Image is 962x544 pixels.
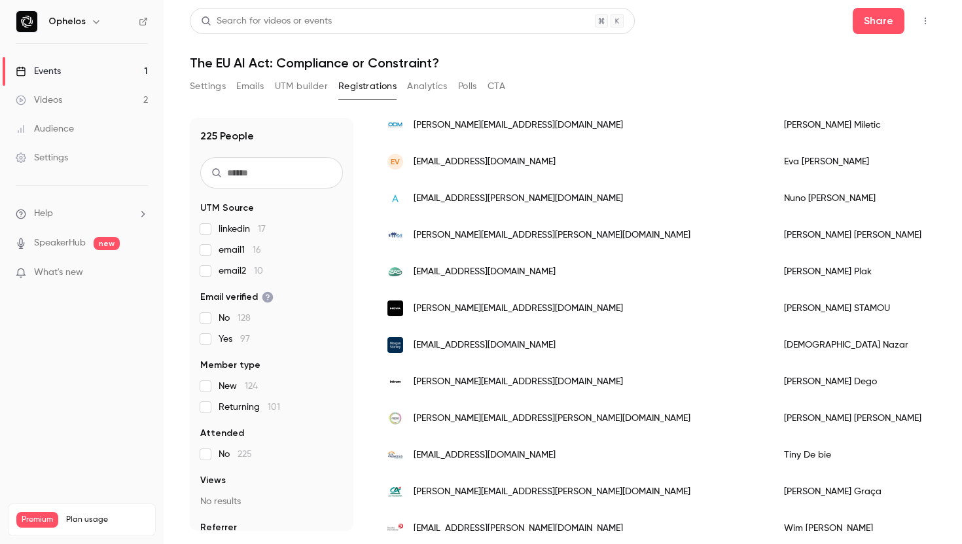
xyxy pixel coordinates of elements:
[387,117,403,133] img: odmc.rs
[238,450,252,459] span: 225
[414,118,623,132] span: [PERSON_NAME][EMAIL_ADDRESS][DOMAIN_NAME]
[219,223,266,236] span: linkedin
[771,253,935,290] div: [PERSON_NAME] Plak
[771,327,935,363] div: [DEMOGRAPHIC_DATA] Nazar
[771,143,935,180] div: Eva [PERSON_NAME]
[414,522,623,535] span: [EMAIL_ADDRESS][PERSON_NAME][DOMAIN_NAME]
[414,192,623,206] span: [EMAIL_ADDRESS][PERSON_NAME][DOMAIN_NAME]
[387,264,403,280] img: zas.be
[200,291,274,304] span: Email verified
[387,227,403,243] img: smastv.pt
[253,245,261,255] span: 16
[219,448,252,461] span: No
[34,207,53,221] span: Help
[16,151,68,164] div: Settings
[853,8,904,34] button: Share
[200,521,237,534] span: Referrer
[414,155,556,169] span: [EMAIL_ADDRESS][DOMAIN_NAME]
[219,380,258,393] span: New
[240,335,250,344] span: 97
[268,403,280,412] span: 101
[200,359,260,372] span: Member type
[387,190,403,206] img: arrowglobal.pt
[34,266,83,280] span: What's new
[458,76,477,97] button: Polls
[771,107,935,143] div: [PERSON_NAME] Miletic
[48,15,86,28] h6: Ophelos
[219,401,280,414] span: Returning
[200,495,343,508] p: No results
[94,237,120,250] span: new
[219,333,250,346] span: Yes
[771,400,935,437] div: [PERSON_NAME] [PERSON_NAME]
[771,363,935,400] div: [PERSON_NAME] Dego
[387,300,403,316] img: nova.gr
[275,76,328,97] button: UTM builder
[219,312,251,325] span: No
[201,14,332,28] div: Search for videos or events
[16,11,37,32] img: Ophelos
[387,410,403,426] img: ageas.pt
[190,55,936,71] h1: The EU AI Act: Compliance or Constraint?
[200,427,244,440] span: Attended
[387,374,403,390] img: intrum.com
[16,512,58,528] span: Premium
[771,180,935,217] div: Nuno [PERSON_NAME]
[391,156,400,168] span: EV
[387,337,403,353] img: morganstanley.com
[387,484,403,499] img: ca-autobank.com
[66,515,147,525] span: Plan usage
[771,437,935,473] div: Tiny De bie
[219,244,261,257] span: email1
[16,122,74,136] div: Audience
[254,266,263,276] span: 10
[387,520,403,536] img: bintg.com
[771,290,935,327] div: [PERSON_NAME] STAMOU
[190,76,226,97] button: Settings
[387,447,403,463] img: remedus.be
[238,314,251,323] span: 128
[338,76,397,97] button: Registrations
[771,217,935,253] div: [PERSON_NAME] [PERSON_NAME]
[16,207,148,221] li: help-dropdown-opener
[132,267,148,279] iframe: Noticeable Trigger
[258,225,266,234] span: 17
[771,473,935,510] div: [PERSON_NAME] Graça
[488,76,505,97] button: CTA
[414,375,623,389] span: [PERSON_NAME][EMAIL_ADDRESS][DOMAIN_NAME]
[34,236,86,250] a: SpeakerHub
[414,412,690,426] span: [PERSON_NAME][EMAIL_ADDRESS][PERSON_NAME][DOMAIN_NAME]
[414,338,556,352] span: [EMAIL_ADDRESS][DOMAIN_NAME]
[219,264,263,278] span: email2
[200,202,254,215] span: UTM Source
[245,382,258,391] span: 124
[236,76,264,97] button: Emails
[414,265,556,279] span: [EMAIL_ADDRESS][DOMAIN_NAME]
[200,474,226,487] span: Views
[16,94,62,107] div: Videos
[414,448,556,462] span: [EMAIL_ADDRESS][DOMAIN_NAME]
[414,302,623,316] span: [PERSON_NAME][EMAIL_ADDRESS][DOMAIN_NAME]
[414,485,690,499] span: [PERSON_NAME][EMAIL_ADDRESS][PERSON_NAME][DOMAIN_NAME]
[16,65,61,78] div: Events
[414,228,690,242] span: [PERSON_NAME][EMAIL_ADDRESS][PERSON_NAME][DOMAIN_NAME]
[200,128,254,144] h1: 225 People
[407,76,448,97] button: Analytics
